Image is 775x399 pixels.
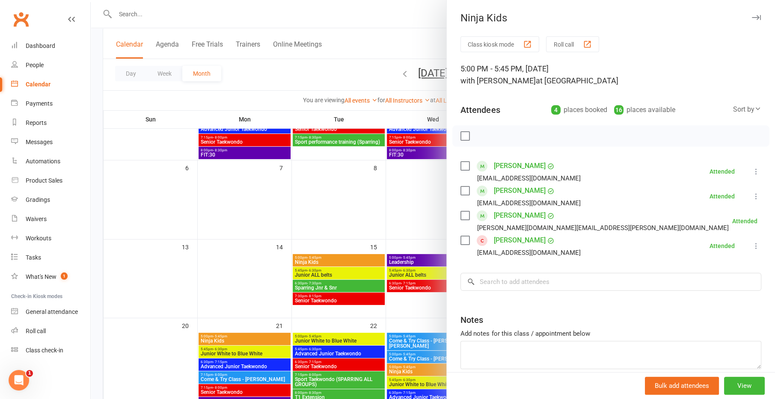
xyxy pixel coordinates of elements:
div: What's New [26,273,56,280]
div: Automations [26,158,60,165]
a: Calendar [11,75,90,94]
span: 1 [61,272,68,280]
div: Sort by [733,104,761,115]
a: Waivers [11,210,90,229]
div: [PERSON_NAME][DOMAIN_NAME][EMAIL_ADDRESS][PERSON_NAME][DOMAIN_NAME] [477,222,728,233]
button: Bulk add attendees [645,377,719,395]
a: Workouts [11,229,90,248]
div: Attended [710,168,735,174]
div: places booked [551,104,607,116]
div: [EMAIL_ADDRESS][DOMAIN_NAME] [477,173,580,184]
a: Dashboard [11,36,90,56]
a: Gradings [11,190,90,210]
div: Workouts [26,235,51,242]
iframe: Intercom live chat [9,370,29,390]
div: Notes [460,314,483,326]
a: Tasks [11,248,90,267]
div: Attended [732,218,757,224]
div: Tasks [26,254,41,261]
a: [PERSON_NAME] [493,233,545,247]
span: with [PERSON_NAME] [460,76,535,85]
div: 4 [551,105,561,115]
div: Waivers [26,216,47,222]
div: Payments [26,100,53,107]
a: [PERSON_NAME] [493,159,545,173]
a: [PERSON_NAME] [493,184,545,198]
a: Clubworx [10,9,32,30]
button: Class kiosk mode [460,36,539,52]
div: places available [614,104,675,116]
a: [PERSON_NAME] [493,209,545,222]
a: Messages [11,133,90,152]
div: Dashboard [26,42,55,49]
div: Product Sales [26,177,62,184]
a: Roll call [11,322,90,341]
div: Ninja Kids [447,12,775,24]
div: Add notes for this class / appointment below [460,328,761,339]
a: Product Sales [11,171,90,190]
div: Attended [710,243,735,249]
input: Search to add attendees [460,273,761,291]
div: [EMAIL_ADDRESS][DOMAIN_NAME] [477,198,580,209]
a: Automations [11,152,90,171]
span: at [GEOGRAPHIC_DATA] [535,76,618,85]
div: Class check-in [26,347,63,354]
div: Roll call [26,328,46,334]
a: What's New1 [11,267,90,287]
a: Payments [11,94,90,113]
div: Messages [26,139,53,145]
div: 5:00 PM - 5:45 PM, [DATE] [460,63,761,87]
div: Attended [710,193,735,199]
a: General attendance kiosk mode [11,302,90,322]
button: Roll call [546,36,599,52]
div: Calendar [26,81,50,88]
div: 16 [614,105,624,115]
button: View [724,377,765,395]
div: General attendance [26,308,78,315]
span: 1 [26,370,33,377]
div: Attendees [460,104,500,116]
div: Gradings [26,196,50,203]
div: People [26,62,44,68]
div: [EMAIL_ADDRESS][DOMAIN_NAME] [477,247,580,258]
a: Reports [11,113,90,133]
div: Reports [26,119,47,126]
a: People [11,56,90,75]
a: Class kiosk mode [11,341,90,360]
